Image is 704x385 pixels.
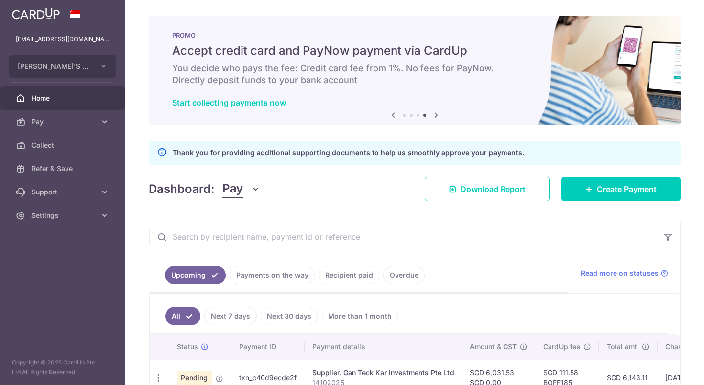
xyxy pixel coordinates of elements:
a: Start collecting payments now [172,98,286,107]
span: Total amt. [607,342,639,352]
a: Recipient paid [319,266,379,284]
iframe: Opens a widget where you can find more information [641,356,694,380]
a: Payments on the way [230,266,315,284]
a: More than 1 month [322,307,398,325]
span: Create Payment [597,183,657,195]
span: [PERSON_NAME]'S TANDOOR PTE. LTD. [18,62,90,71]
input: Search by recipient name, payment id or reference [149,221,657,253]
span: Status [177,342,198,352]
a: Next 7 days [204,307,257,325]
span: Home [31,93,96,103]
a: Read more on statuses [581,268,668,278]
a: Download Report [425,177,550,201]
span: Pay [31,117,96,127]
span: CardUp fee [543,342,580,352]
a: All [165,307,200,325]
span: Pending [177,371,212,385]
h6: You decide who pays the fee: Credit card fee from 1%. No fees for PayNow. Directly deposit funds ... [172,63,657,86]
img: CardUp [12,8,60,20]
span: Settings [31,211,96,220]
button: Pay [222,180,260,198]
a: Overdue [383,266,425,284]
th: Payment details [305,334,462,360]
th: Payment ID [231,334,305,360]
p: PROMO [172,31,657,39]
h5: Accept credit card and PayNow payment via CardUp [172,43,657,59]
a: Next 30 days [261,307,318,325]
span: Download Report [461,183,526,195]
span: Pay [222,180,243,198]
p: Thank you for providing additional supporting documents to help us smoothly approve your payments. [173,147,524,159]
a: Create Payment [561,177,681,201]
img: paynow Banner [149,16,681,125]
span: Refer & Save [31,164,96,173]
div: Supplier. Gan Teck Kar Investments Pte Ltd [312,368,454,378]
span: Amount & GST [470,342,517,352]
span: Collect [31,140,96,150]
button: [PERSON_NAME]'S TANDOOR PTE. LTD. [9,55,116,78]
span: Read more on statuses [581,268,659,278]
p: [EMAIL_ADDRESS][DOMAIN_NAME] [16,34,110,44]
h4: Dashboard: [149,180,215,198]
span: Support [31,187,96,197]
a: Upcoming [165,266,226,284]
